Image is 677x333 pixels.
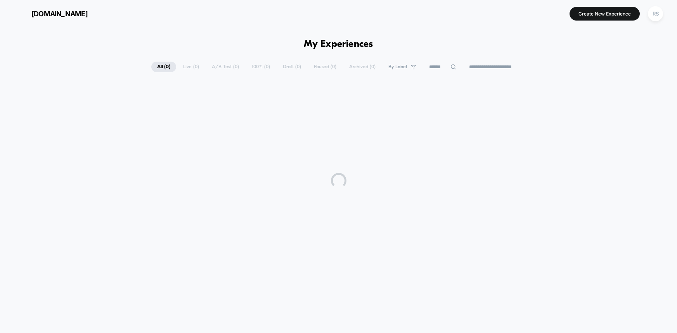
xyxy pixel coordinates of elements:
span: All ( 0 ) [151,62,176,72]
button: RS [646,6,665,22]
span: By Label [388,64,407,70]
button: Create New Experience [570,7,640,21]
span: [DOMAIN_NAME] [31,10,88,18]
div: RS [648,6,663,21]
h1: My Experiences [304,39,373,50]
button: [DOMAIN_NAME] [12,7,90,20]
